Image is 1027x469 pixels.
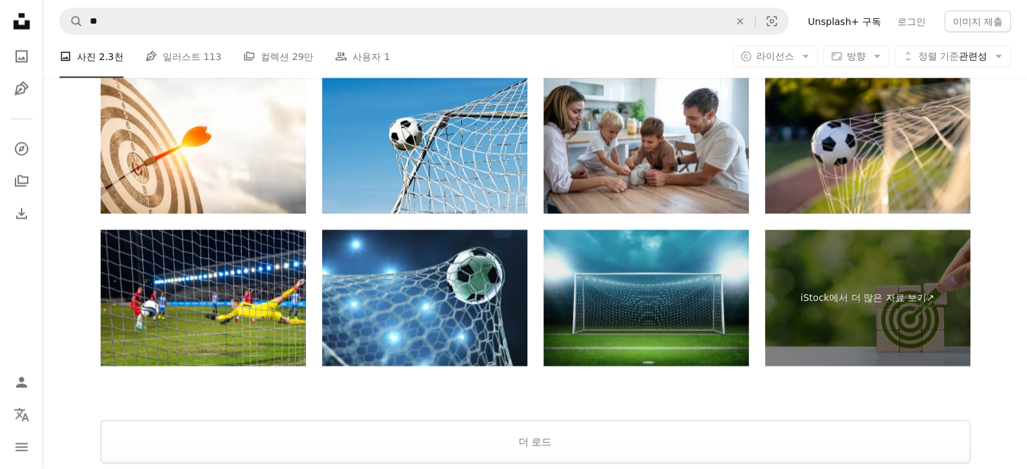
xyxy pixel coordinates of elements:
[945,11,1011,32] button: 이미지 제출
[8,136,35,163] a: 탐색
[765,77,970,214] img: 축구공 목표
[101,230,306,367] img: 축구 골키퍼 캐치볼
[756,51,794,61] span: 라이선스
[384,49,390,64] span: 1
[847,51,866,61] span: 방향
[8,402,35,429] button: 언어
[101,420,970,464] button: 더 로드
[8,8,35,38] a: 홈 — Unsplash
[203,49,221,64] span: 113
[8,200,35,227] a: 다운로드 내역
[544,77,749,214] img: 집에서 함께 돈을 저축하고, 돼지 저금통에 동전을 넣는 가족
[8,168,35,195] a: 컬렉션
[59,8,789,35] form: 사이트 전체에서 이미지 찾기
[243,35,313,78] a: 컬렉션 29만
[8,369,35,396] a: 로그인 / 가입
[918,51,959,61] span: 정렬 기준
[322,230,527,367] img: 축구공이 골대 안으로 날아갔다. 축구 공은 빛의 섬광의 배경에 대해, 그물을 구부립니다. 파란색 배경에 골 네트에 축구 공입니다. 기쁨의 순간. 3D 일러스트레이션
[823,46,889,67] button: 방향
[544,230,749,367] img: 골포스트
[8,43,35,70] a: 사진
[60,9,83,34] button: Unsplash 검색
[101,77,306,214] img: 어두운 푸른 하늘 배경에 다트 보드 센터의 대상에 빨간색 다트 화살표를 닫습니다. 비즈니스 목표 또는 목표 성공 및 승자 개념.
[322,77,527,214] img: 축구공 출전합니다 어망 및 목표를
[725,9,755,34] button: 삭제
[889,11,934,32] a: 로그인
[918,50,987,63] span: 관련성
[292,49,313,64] span: 29만
[8,434,35,461] button: 메뉴
[8,76,35,103] a: 일러스트
[756,9,788,34] button: 시각적 검색
[799,11,889,32] a: Unsplash+ 구독
[895,46,1011,67] button: 정렬 기준관련성
[335,35,390,78] a: 사용자 1
[733,46,818,67] button: 라이선스
[145,35,221,78] a: 일러스트 113
[765,230,970,367] a: iStock에서 더 많은 자료 보기↗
